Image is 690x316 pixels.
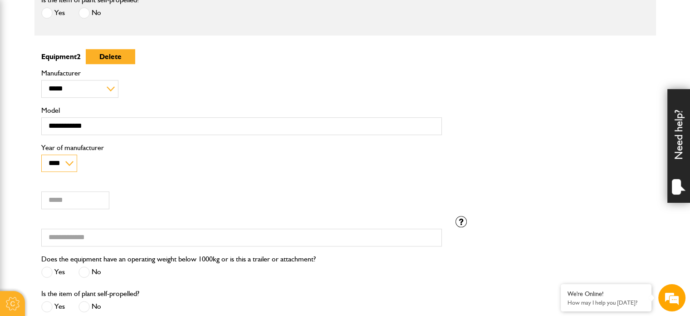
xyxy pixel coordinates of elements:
[12,84,166,104] input: Enter your last name
[41,290,139,297] label: Is the item of plant self-propelled?
[78,266,101,278] label: No
[12,138,166,158] input: Enter your phone number
[41,70,442,77] label: Manufacturer
[149,5,171,26] div: Minimize live chat window
[77,52,81,61] span: 2
[12,111,166,131] input: Enter your email address
[123,247,165,260] em: Start Chat
[41,7,65,19] label: Yes
[78,301,101,312] label: No
[47,51,152,63] div: Chat with us now
[41,301,65,312] label: Yes
[41,256,316,263] label: Does the equipment have an operating weight below 1000kg or is this a trailer or attachment?
[41,49,442,64] p: Equipment
[12,165,166,240] textarea: Type your message and hit 'Enter'
[41,144,442,151] label: Year of manufacturer
[15,50,38,63] img: d_20077148190_company_1631870298795_20077148190
[41,266,65,278] label: Yes
[86,49,135,64] button: Delete
[568,290,645,298] div: We're Online!
[667,89,690,203] div: Need help?
[41,107,442,114] label: Model
[78,7,101,19] label: No
[568,299,645,306] p: How may I help you today?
